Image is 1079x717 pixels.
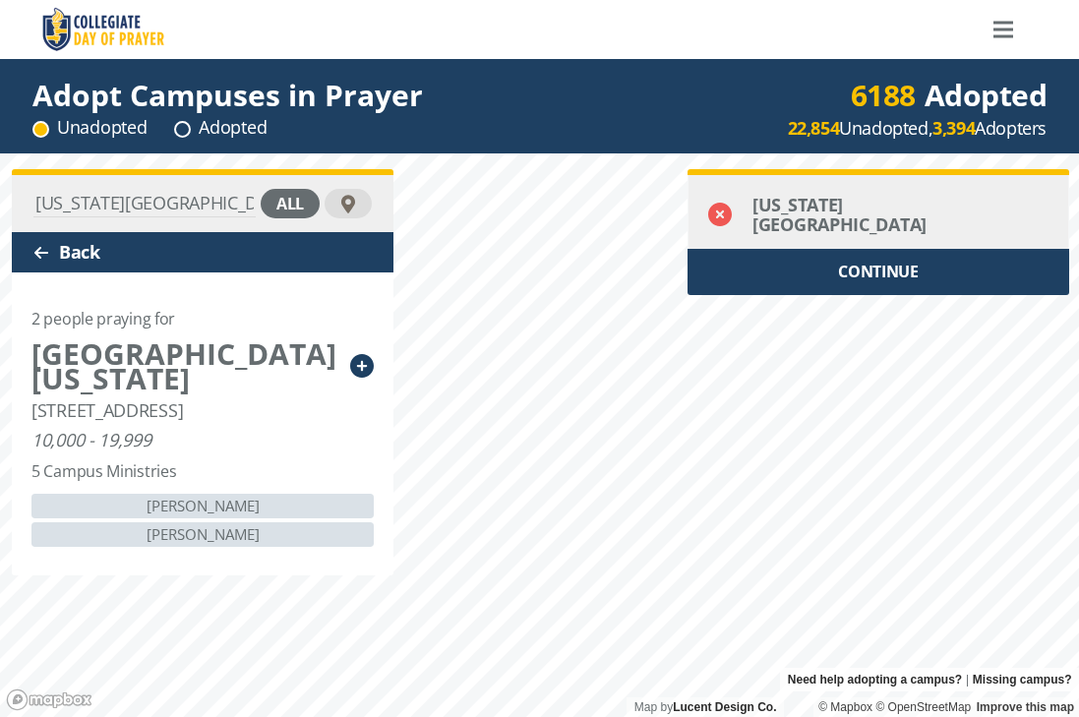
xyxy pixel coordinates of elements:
[174,115,267,140] div: Adopted
[6,688,92,711] a: Mapbox logo
[851,83,916,107] div: 6188
[752,195,1009,234] div: [US_STATE][GEOGRAPHIC_DATA]
[31,459,176,484] div: 5 Campus Ministries
[31,341,340,390] div: [GEOGRAPHIC_DATA][US_STATE]
[32,83,423,107] div: Adopt Campuses in Prayer
[875,700,971,714] a: OpenStreetMap
[788,116,840,140] strong: 22,854
[261,189,320,218] div: all
[12,232,393,272] div: Back
[818,700,872,714] a: Mapbox
[932,116,975,140] strong: 3,394
[31,522,374,547] div: [PERSON_NAME]
[31,494,374,518] div: [PERSON_NAME]
[688,249,1069,295] div: CONTINUE
[788,668,962,691] a: Need help adopting a campus?
[31,400,183,420] div: [STREET_ADDRESS]
[851,83,1048,107] div: Adopted
[32,115,147,140] div: Unadopted
[788,116,1047,141] div: Unadopted, Adopters
[780,668,1079,691] div: |
[31,307,175,331] div: 2 people praying for
[673,700,776,714] a: Lucent Design Co.
[982,5,1025,54] a: Menu
[33,190,256,217] input: Find Your Campus
[31,430,151,449] div: 10,000 - 19,999
[977,700,1074,714] a: Improve this map
[627,697,784,717] div: Map by
[973,668,1072,691] a: Missing campus?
